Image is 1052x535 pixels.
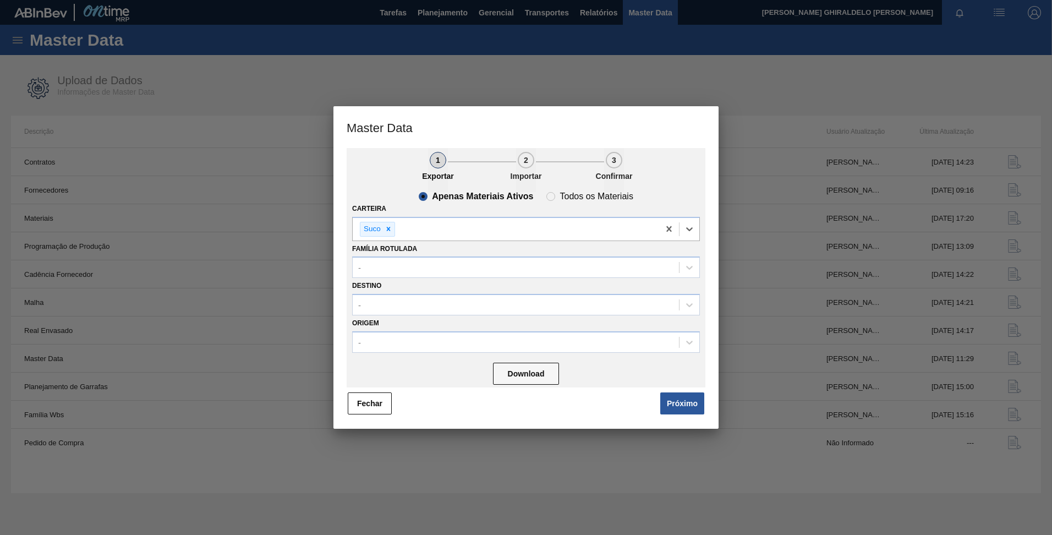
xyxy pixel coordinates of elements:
[604,148,624,192] button: 3Confirmar
[419,192,533,201] clb-radio-button: Apenas Materiais Ativos
[358,301,361,310] div: -
[428,148,448,192] button: 1Exportar
[352,319,379,327] label: Origem
[348,392,392,414] button: Fechar
[352,245,417,253] label: Família Rotulada
[410,172,465,181] p: Exportar
[352,205,386,212] label: Carteira
[358,263,361,272] div: -
[660,392,704,414] button: Próximo
[333,106,719,148] h3: Master Data
[352,282,381,290] label: Destino
[518,152,534,168] div: 2
[606,152,622,168] div: 3
[587,172,642,181] p: Confirmar
[430,152,446,168] div: 1
[546,192,633,201] clb-radio-button: Todos os Materiais
[493,363,559,385] button: Download
[498,172,554,181] p: Importar
[360,222,382,236] div: Suco
[516,148,536,192] button: 2Importar
[358,338,361,347] div: -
